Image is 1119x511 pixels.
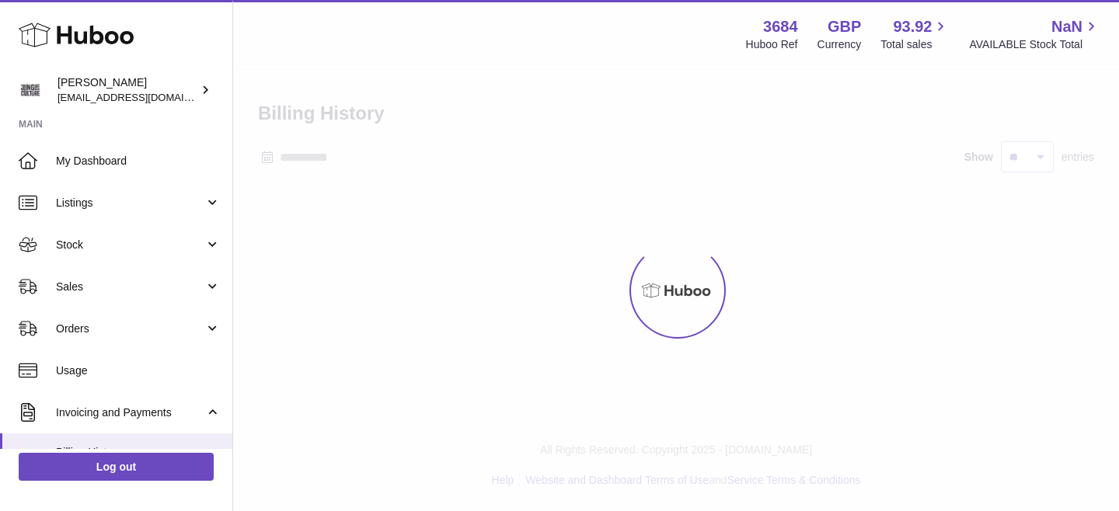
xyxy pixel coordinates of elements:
span: My Dashboard [56,154,221,169]
a: NaN AVAILABLE Stock Total [969,16,1100,52]
a: Log out [19,453,214,481]
div: [PERSON_NAME] [58,75,197,105]
span: Listings [56,196,204,210]
span: Orders [56,322,204,336]
img: theinternationalventure@gmail.com [19,78,42,102]
span: Stock [56,238,204,252]
span: Invoicing and Payments [56,405,204,420]
span: AVAILABLE Stock Total [969,37,1100,52]
div: Currency [817,37,862,52]
span: Sales [56,280,204,294]
span: [EMAIL_ADDRESS][DOMAIN_NAME] [58,91,228,103]
span: NaN [1051,16,1082,37]
a: 93.92 Total sales [880,16,950,52]
span: Billing History [56,445,221,460]
strong: GBP [828,16,861,37]
strong: 3684 [763,16,798,37]
span: Total sales [880,37,950,52]
span: 93.92 [893,16,932,37]
span: Usage [56,363,221,378]
div: Huboo Ref [746,37,798,52]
